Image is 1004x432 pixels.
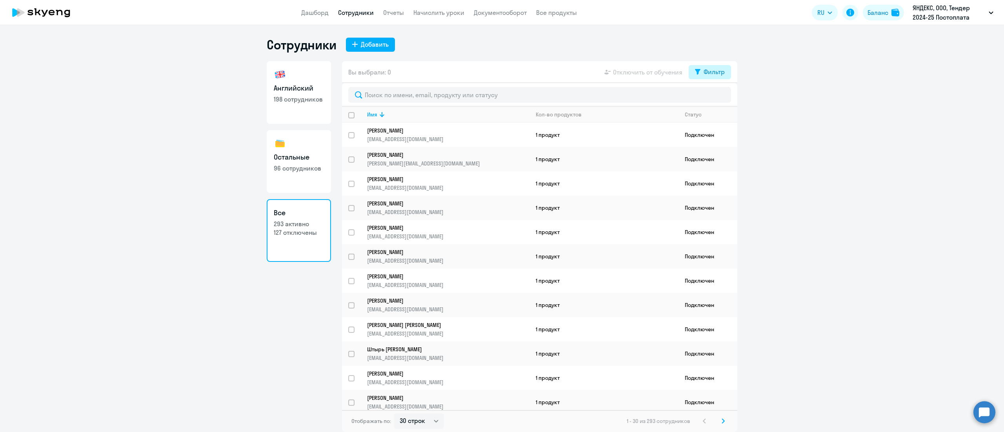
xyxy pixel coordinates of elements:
a: Английский198 сотрудников [267,61,331,124]
td: 1 продукт [529,390,678,414]
p: [PERSON_NAME] [367,200,518,207]
p: ЯНДЕКС, ООО, Тендер 2024-25 Постоплата [913,3,986,22]
img: balance [891,9,899,16]
td: 1 продукт [529,244,678,269]
td: Подключен [678,317,737,341]
button: Балансbalance [863,5,904,20]
div: Статус [685,111,702,118]
span: RU [817,8,824,17]
td: 1 продукт [529,341,678,366]
button: ЯНДЕКС, ООО, Тендер 2024-25 Постоплата [909,3,997,22]
a: Дашборд [301,9,329,16]
div: Фильтр [704,67,725,76]
td: Подключен [678,366,737,390]
a: Документооборот [474,9,527,16]
button: Добавить [346,38,395,52]
p: [PERSON_NAME] [367,273,518,280]
p: 127 отключены [274,228,324,237]
td: Подключен [678,269,737,293]
span: 1 - 30 из 293 сотрудников [627,417,690,425]
h3: Остальные [274,152,324,162]
input: Поиск по имени, email, продукту или статусу [348,87,731,103]
a: [PERSON_NAME][EMAIL_ADDRESS][DOMAIN_NAME] [367,176,529,191]
td: Подключен [678,293,737,317]
div: Имя [367,111,529,118]
a: Начислить уроки [413,9,464,16]
p: 198 сотрудников [274,95,324,103]
td: 1 продукт [529,147,678,171]
img: others [274,137,286,150]
td: Подключен [678,341,737,366]
a: [PERSON_NAME][EMAIL_ADDRESS][DOMAIN_NAME] [367,249,529,264]
p: 293 активно [274,220,324,228]
p: [EMAIL_ADDRESS][DOMAIN_NAME] [367,257,529,264]
p: [EMAIL_ADDRESS][DOMAIN_NAME] [367,233,529,240]
button: RU [812,5,838,20]
p: [PERSON_NAME] [367,297,518,304]
p: [PERSON_NAME] [367,176,518,183]
td: 1 продукт [529,196,678,220]
span: Отображать по: [351,417,391,425]
div: Добавить [361,40,389,49]
p: [PERSON_NAME] [367,151,518,158]
td: Подключен [678,390,737,414]
a: Сотрудники [338,9,374,16]
td: 1 продукт [529,171,678,196]
p: [PERSON_NAME] [367,127,518,134]
a: Остальные96 сотрудников [267,130,331,193]
p: [EMAIL_ADDRESS][DOMAIN_NAME] [367,184,529,191]
p: 96 сотрудников [274,164,324,172]
td: Подключен [678,244,737,269]
h3: Все [274,208,324,218]
a: [PERSON_NAME][PERSON_NAME][EMAIL_ADDRESS][DOMAIN_NAME] [367,151,529,167]
p: [PERSON_NAME] [367,370,518,377]
div: Кол-во продуктов [536,111,582,118]
div: Кол-во продуктов [536,111,678,118]
td: Подключен [678,220,737,244]
h3: Английский [274,83,324,93]
td: Подключен [678,171,737,196]
a: [PERSON_NAME][EMAIL_ADDRESS][DOMAIN_NAME] [367,224,529,240]
span: Вы выбрали: 0 [348,67,391,77]
p: [PERSON_NAME][EMAIL_ADDRESS][DOMAIN_NAME] [367,160,529,167]
td: 1 продукт [529,123,678,147]
td: Подключен [678,147,737,171]
p: [PERSON_NAME] [367,224,518,231]
a: [PERSON_NAME][EMAIL_ADDRESS][DOMAIN_NAME] [367,127,529,143]
td: Подключен [678,196,737,220]
a: Отчеты [383,9,404,16]
p: [EMAIL_ADDRESS][DOMAIN_NAME] [367,209,529,216]
p: [PERSON_NAME] [PERSON_NAME] [367,321,518,329]
a: [PERSON_NAME][EMAIL_ADDRESS][DOMAIN_NAME] [367,394,529,410]
p: [EMAIL_ADDRESS][DOMAIN_NAME] [367,281,529,289]
div: Статус [685,111,737,118]
div: Имя [367,111,377,118]
p: [EMAIL_ADDRESS][DOMAIN_NAME] [367,330,529,337]
td: 1 продукт [529,220,678,244]
img: english [274,68,286,81]
a: Все293 активно127 отключены [267,199,331,262]
td: 1 продукт [529,293,678,317]
a: [PERSON_NAME][EMAIL_ADDRESS][DOMAIN_NAME] [367,370,529,386]
a: [PERSON_NAME][EMAIL_ADDRESS][DOMAIN_NAME] [367,273,529,289]
td: 1 продукт [529,366,678,390]
p: [EMAIL_ADDRESS][DOMAIN_NAME] [367,379,529,386]
a: Все продукты [536,9,577,16]
td: Подключен [678,123,737,147]
p: [EMAIL_ADDRESS][DOMAIN_NAME] [367,354,529,361]
p: [PERSON_NAME] [367,394,518,401]
a: [PERSON_NAME] [PERSON_NAME][EMAIL_ADDRESS][DOMAIN_NAME] [367,321,529,337]
a: [PERSON_NAME][EMAIL_ADDRESS][DOMAIN_NAME] [367,200,529,216]
h1: Сотрудники [267,37,336,53]
a: [PERSON_NAME][EMAIL_ADDRESS][DOMAIN_NAME] [367,297,529,313]
div: Баланс [868,8,888,17]
a: Штырь [PERSON_NAME][EMAIL_ADDRESS][DOMAIN_NAME] [367,346,529,361]
p: [PERSON_NAME] [367,249,518,256]
td: 1 продукт [529,317,678,341]
p: [EMAIL_ADDRESS][DOMAIN_NAME] [367,306,529,313]
td: 1 продукт [529,269,678,293]
button: Фильтр [689,65,731,79]
p: [EMAIL_ADDRESS][DOMAIN_NAME] [367,403,529,410]
p: Штырь [PERSON_NAME] [367,346,518,353]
